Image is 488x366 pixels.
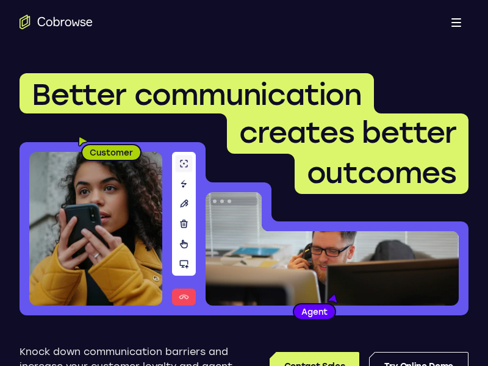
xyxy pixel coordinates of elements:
img: A customer support agent talking on the phone [206,192,459,306]
span: Better communication [32,77,362,112]
a: Go to the home page [20,15,93,29]
img: A customer holding their phone [29,152,162,306]
span: outcomes [307,155,456,190]
span: creates better [239,115,456,150]
img: A series of tools used in co-browsing sessions [172,152,196,306]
